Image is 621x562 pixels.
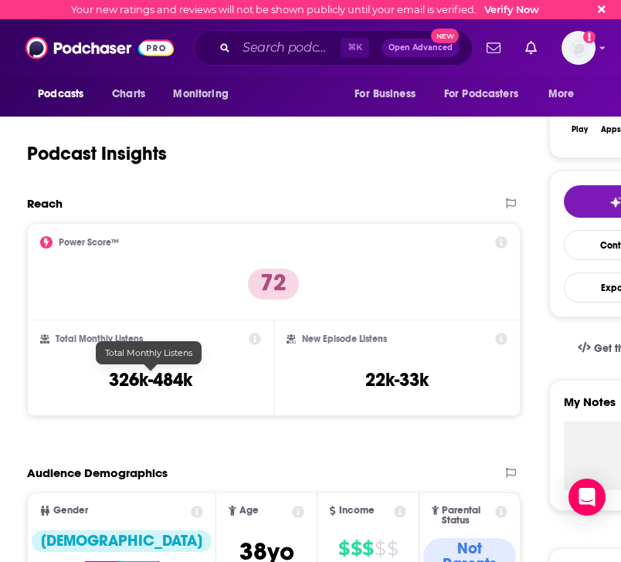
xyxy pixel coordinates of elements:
[56,333,143,344] h2: Total Monthly Listens
[341,38,369,58] span: ⌘ K
[102,80,154,109] a: Charts
[239,506,259,516] span: Age
[601,125,621,134] div: Apps
[434,80,541,109] button: open menu
[562,31,596,65] span: Logged in as charlottestone
[27,196,63,211] h2: Reach
[338,537,349,561] span: $
[162,80,248,109] button: open menu
[32,530,212,552] div: [DEMOGRAPHIC_DATA]
[562,31,596,65] button: Show profile menu
[25,33,174,63] img: Podchaser - Follow, Share and Rate Podcasts
[568,479,606,516] div: Open Intercom Messenger
[351,537,361,561] span: $
[375,537,385,561] span: $
[355,83,416,105] span: For Business
[431,29,459,43] span: New
[109,368,192,391] h3: 326k-484k
[538,80,594,109] button: open menu
[382,39,460,57] button: Open AdvancedNew
[444,83,518,105] span: For Podcasters
[442,506,492,526] span: Parental Status
[572,125,588,134] div: Play
[38,83,83,105] span: Podcasts
[105,347,192,358] span: Total Monthly Listens
[344,80,435,109] button: open menu
[112,83,145,105] span: Charts
[53,506,88,516] span: Gender
[236,36,341,60] input: Search podcasts, credits, & more...
[27,142,167,165] h1: Podcast Insights
[362,537,373,561] span: $
[59,237,119,248] h2: Power Score™
[480,35,507,61] a: Show notifications dropdown
[583,31,596,43] svg: Email not verified
[71,4,539,15] div: Your new ratings and reviews will not be shown publicly until your email is verified.
[387,537,398,561] span: $
[27,80,103,109] button: open menu
[562,31,596,65] img: User Profile
[339,506,375,516] span: Income
[519,35,543,61] a: Show notifications dropdown
[484,4,539,15] a: Verify Now
[389,44,453,52] span: Open Advanced
[548,83,575,105] span: More
[173,83,228,105] span: Monitoring
[194,30,473,66] div: Search podcasts, credits, & more...
[248,269,299,300] p: 72
[27,466,168,480] h2: Audience Demographics
[302,333,387,344] h2: New Episode Listens
[365,368,429,391] h3: 22k-33k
